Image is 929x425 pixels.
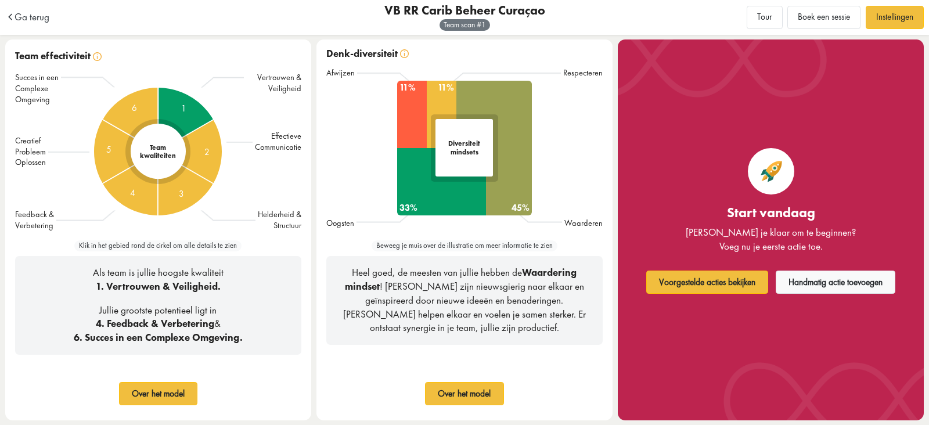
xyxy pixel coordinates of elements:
span: 1 [481,20,486,30]
div: Effectieve Communicatie [253,131,301,153]
a: Ga terug [6,12,50,22]
div: Feedback & Verbetering [15,209,56,231]
span: 11% [397,82,419,93]
div: [PERSON_NAME] je klaar om te beginnen? Voeg nu je eerste actie toe. [644,226,898,254]
div: Denk-diversiteit [326,47,603,61]
span: Team kwaliteiten [140,143,176,160]
span: 33% [397,201,486,215]
div: Heel goed, de meesten van jullie hebben de ! [PERSON_NAME] zijn nieuwsgierig naar elkaar en geïns... [326,256,603,345]
button: Boek een sessie [787,6,860,29]
img: info.svg [93,52,102,61]
div: Als team is jullie hoogste kwaliteit [25,266,292,294]
div: Team effectiviteit [15,49,302,63]
div: Waarderen [562,218,603,229]
span: Team scan # [444,20,486,30]
span: 11% [435,82,457,93]
strong: 6. Succes in een Complexe Omgeving. [74,331,243,344]
div: Creatief Probleem Oplossen [15,135,48,168]
strong: 4. Feedback & Verbetering [96,317,214,330]
div: VB RR Carib Beheer Curaçao [189,5,740,17]
a: Instellingen [866,6,924,29]
button: Handmatig actie toevoegen [776,271,896,294]
button: Over het model [425,382,504,405]
button: Voorgestelde acties bekijken [646,271,769,294]
span: 45% [486,201,532,215]
span: Beweeg je muis over de illustratie om meer informatie te zien [372,240,557,251]
img: rocket.svg [759,160,783,183]
div: Vertrouwen & Veiligheid [244,72,301,97]
div: Respecteren [561,67,603,78]
strong: Waardering mindset [345,266,577,293]
img: info.svg [400,49,409,58]
span: Ga terug [15,12,49,22]
span: 3 [179,188,185,201]
div: Afwijzen [326,67,357,78]
div: Jullie grootste potentieel ligt in & [25,304,292,345]
div: Succes in een Complexe Omgeving [15,72,61,105]
span: Klik in het gebied rond de cirkel om alle details te zien [74,240,242,251]
div: Start vandaag [644,204,898,221]
button: Over het model [119,382,198,405]
span: 2 [204,146,210,160]
div: Helderheid & Structuur [255,209,301,231]
button: Tour [747,6,783,29]
span: 1 [181,102,186,116]
span: 6 [132,102,137,116]
strong: 1. Vertrouwen & Veiligheid. [96,280,221,293]
div: Oogsten [326,218,357,229]
span: 4 [130,186,135,200]
span: Diversiteit mindsets [435,135,493,161]
span: 5 [106,143,111,157]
